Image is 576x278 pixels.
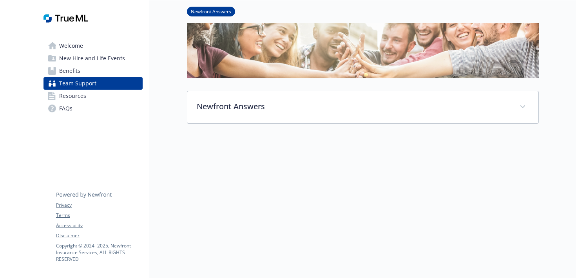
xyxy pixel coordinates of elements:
[43,77,143,90] a: Team Support
[43,40,143,52] a: Welcome
[56,232,142,239] a: Disclaimer
[43,52,143,65] a: New Hire and Life Events
[56,242,142,262] p: Copyright © 2024 - 2025 , Newfront Insurance Services, ALL RIGHTS RESERVED
[59,102,72,115] span: FAQs
[56,202,142,209] a: Privacy
[59,52,125,65] span: New Hire and Life Events
[56,222,142,229] a: Accessibility
[187,91,538,123] div: Newfront Answers
[59,77,96,90] span: Team Support
[59,90,86,102] span: Resources
[43,90,143,102] a: Resources
[187,7,235,15] a: Newfront Answers
[197,101,510,112] p: Newfront Answers
[43,65,143,77] a: Benefits
[59,65,80,77] span: Benefits
[59,40,83,52] span: Welcome
[56,212,142,219] a: Terms
[187,5,539,78] img: team support page banner
[43,102,143,115] a: FAQs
